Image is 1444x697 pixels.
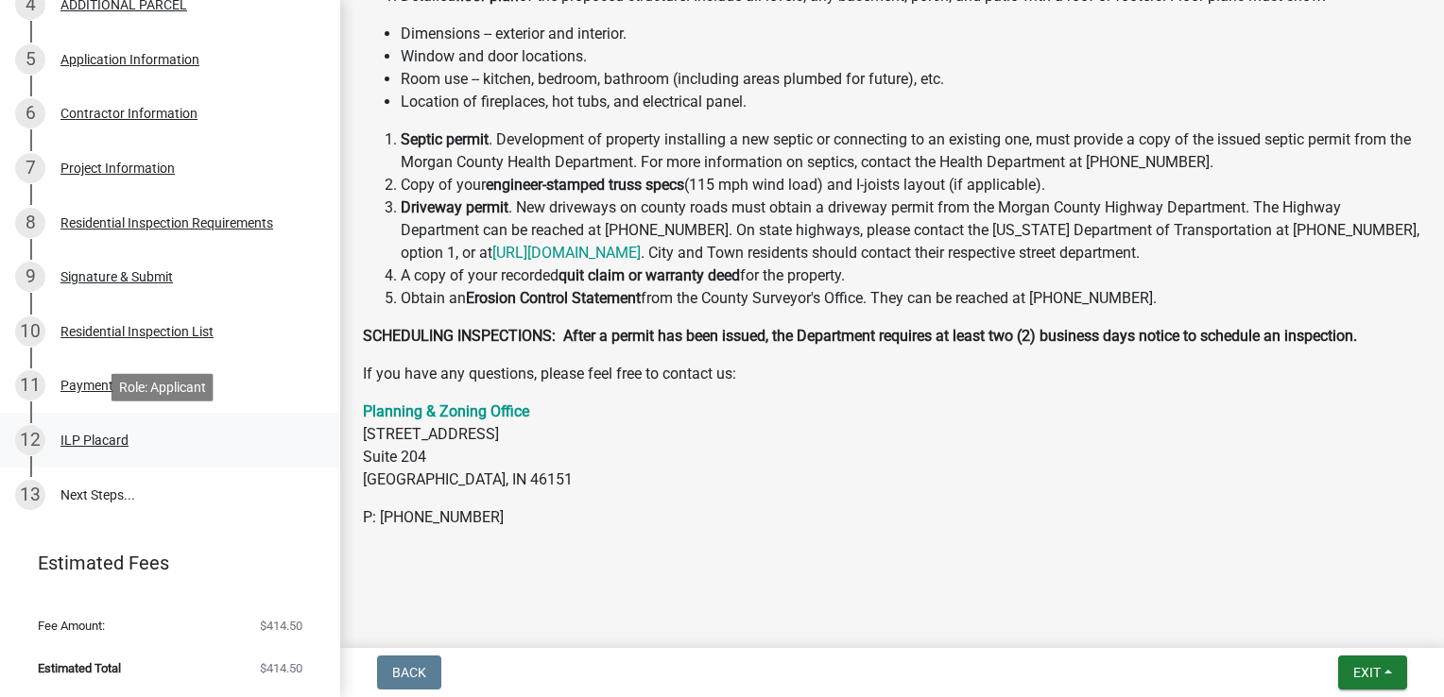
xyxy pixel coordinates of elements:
[60,53,199,66] div: Application Information
[466,289,641,307] strong: Erosion Control Statement
[15,316,45,347] div: 10
[60,433,129,447] div: ILP Placard
[401,287,1421,310] li: Obtain an from the County Surveyor's Office. They can be reached at [PHONE_NUMBER].
[401,198,508,216] strong: Driveway permit
[15,44,45,75] div: 5
[15,208,45,238] div: 8
[363,363,1421,385] p: If you have any questions, please feel free to contact us:
[260,662,302,674] span: $414.50
[363,506,1421,529] p: P: [PHONE_NUMBER]
[1353,665,1381,680] span: Exit
[260,620,302,632] span: $414.50
[60,379,113,392] div: Payment
[401,23,1421,45] li: Dimensions -- exterior and interior.
[401,45,1421,68] li: Window and door locations.
[363,327,1357,345] strong: SCHEDULING INSPECTIONS: After a permit has been issued, the Department requires at least two (2) ...
[15,480,45,510] div: 13
[15,425,45,455] div: 12
[15,370,45,400] div: 11
[1338,655,1407,689] button: Exit
[60,270,173,283] div: Signature & Submit
[15,153,45,183] div: 7
[363,400,1421,491] p: [STREET_ADDRESS] Suite 204 [GEOGRAPHIC_DATA], IN 46151
[15,262,45,292] div: 9
[15,544,310,582] a: Estimated Fees
[401,174,1421,196] li: Copy of your (115 mph wind load) and I-joists layout (if applicable).
[486,176,684,194] strong: engineer-stamped truss specs
[38,662,121,674] span: Estimated Total
[377,655,441,689] button: Back
[559,266,740,284] strong: quit claim or warranty deed
[60,216,273,229] div: Residential Inspection Requirements
[60,107,198,120] div: Contractor Information
[38,620,105,632] span: Fee Amount:
[401,91,1421,113] li: Location of fireplaces, hot tubs, and electrical panel.
[15,98,45,128] div: 6
[401,128,1421,174] li: . Development of property installing a new septic or connecting to an existing one, must provide ...
[392,665,426,680] span: Back
[401,264,1421,287] li: A copy of your recorded for the property.
[492,244,641,262] a: [URL][DOMAIN_NAME]
[112,373,214,400] div: Role: Applicant
[401,196,1421,264] li: . New driveways on county roads must obtain a driveway permit from the Morgan County Highway Depa...
[363,402,529,420] a: Planning & Zoning Office
[401,68,1421,91] li: Room use -- kitchen, bedroom, bathroom (including areas plumbed for future), etc.
[401,130,489,148] strong: Septic permit
[60,325,214,338] div: Residential Inspection List
[60,161,175,175] div: Project Information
